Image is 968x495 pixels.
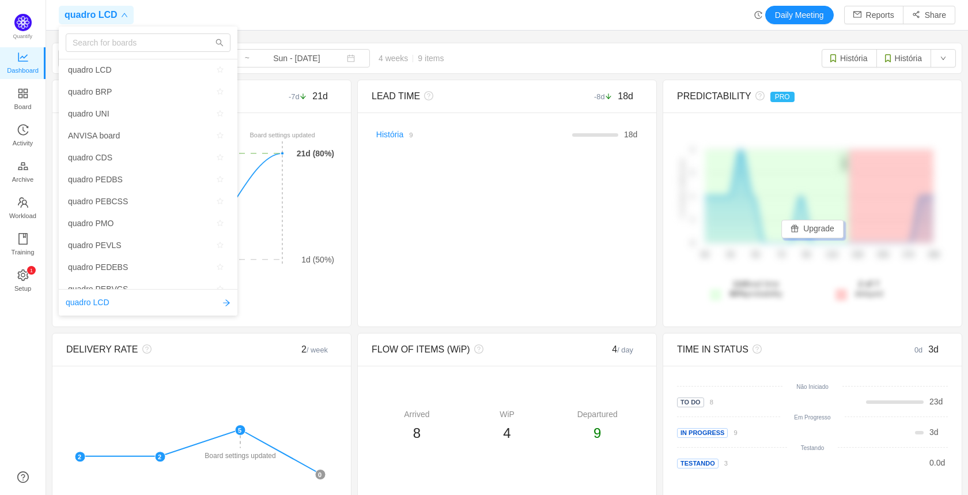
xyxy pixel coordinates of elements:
[751,91,765,100] i: icon: question-circle
[212,63,228,77] button: icon: star
[701,251,708,259] tspan: 0d
[748,344,762,354] i: icon: question-circle
[138,344,152,354] i: icon: question-circle
[413,425,421,441] span: 8
[929,397,943,406] span: d
[289,92,312,101] small: -7d
[691,239,694,246] tspan: 0
[17,51,29,63] i: icon: line-chart
[770,92,795,102] span: PRO
[728,427,737,437] a: 9
[729,279,782,298] span: lead time
[826,251,838,259] tspan: 11d
[691,216,694,223] tspan: 1
[212,172,228,186] button: icon: star
[691,170,694,177] tspan: 2
[17,270,29,293] a: icon: settingSetup
[250,52,343,65] input: End date
[854,279,883,298] span: delayed
[212,85,228,99] button: icon: star
[729,289,782,298] span: probability
[13,132,33,155] span: Activity
[29,266,32,275] p: 1
[376,130,403,139] a: História
[347,54,355,62] i: icon: calendar
[876,49,931,67] button: História
[733,429,737,436] small: 9
[844,6,903,24] button: icon: mailReports
[503,425,511,441] span: 4
[17,52,29,75] a: Dashboard
[68,193,128,210] span: quadro PEBCSS
[624,130,633,139] span: 18
[68,61,112,78] span: quadro LCD
[677,397,704,407] span: To Do
[617,346,633,354] small: / day
[68,237,122,254] span: quadro PEVLS
[312,91,328,101] span: 21d
[212,216,228,230] button: icon: star
[691,146,694,153] tspan: 2
[409,132,413,138] small: 9
[17,197,29,208] i: icon: team
[301,344,328,354] span: 2
[68,105,109,122] span: quadro UNI
[212,129,228,142] button: icon: star
[17,88,29,111] a: Board
[929,458,940,467] span: 0.0
[729,289,746,298] strong: 80%
[594,92,618,101] small: -8d
[17,233,29,245] i: icon: book
[822,49,876,67] button: História
[801,445,825,451] small: Testando
[552,408,642,421] div: Departured
[372,91,420,101] span: LEAD TIME
[679,159,686,219] text: # of items delivered
[215,39,224,47] i: icon: search
[403,130,413,139] a: 9
[624,130,637,139] span: d
[68,280,128,298] span: quadro PEBVCS
[605,93,612,100] i: icon: arrow-down
[68,258,128,276] span: quadro PEDEBS
[877,251,888,259] tspan: 15d
[212,151,228,164] button: icon: star
[17,471,29,483] a: icon: question-circle
[68,171,123,188] span: quadro PEDBS
[719,458,728,467] a: 3
[212,194,228,208] button: icon: star
[852,251,863,259] tspan: 13d
[13,33,33,39] span: Quantify
[575,343,643,357] div: 4
[68,83,112,100] span: quadro BRP
[212,260,228,274] button: icon: star
[733,279,747,288] strong: 12d
[68,149,112,166] span: quadro CDS
[27,266,36,275] sup: 1
[593,425,601,441] span: 9
[66,33,230,52] input: Search for boards
[68,127,120,144] span: ANVISA board
[300,93,307,100] i: icon: arrow-down
[17,125,29,148] a: Activity
[677,459,719,468] span: Testando
[14,95,32,118] span: Board
[418,54,444,63] span: 9 items
[65,6,118,24] span: quadro LCD
[66,297,109,309] span: quadro LCD
[222,299,230,307] i: icon: arrow-right
[710,399,713,406] small: 8
[724,460,728,467] small: 3
[9,204,36,227] span: Workload
[17,234,29,257] a: Training
[17,269,29,281] i: icon: setting
[66,297,230,309] a: quadro LCDicon: arrow-right
[470,344,483,354] i: icon: question-circle
[17,161,29,184] a: Archive
[372,343,575,357] div: FLOW OF ITEMS (WiP)
[462,408,553,421] div: WiP
[859,279,880,288] strong: 2 of 7
[903,6,955,24] button: icon: share-altShare
[420,91,433,100] i: icon: question-circle
[618,91,633,101] span: 18d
